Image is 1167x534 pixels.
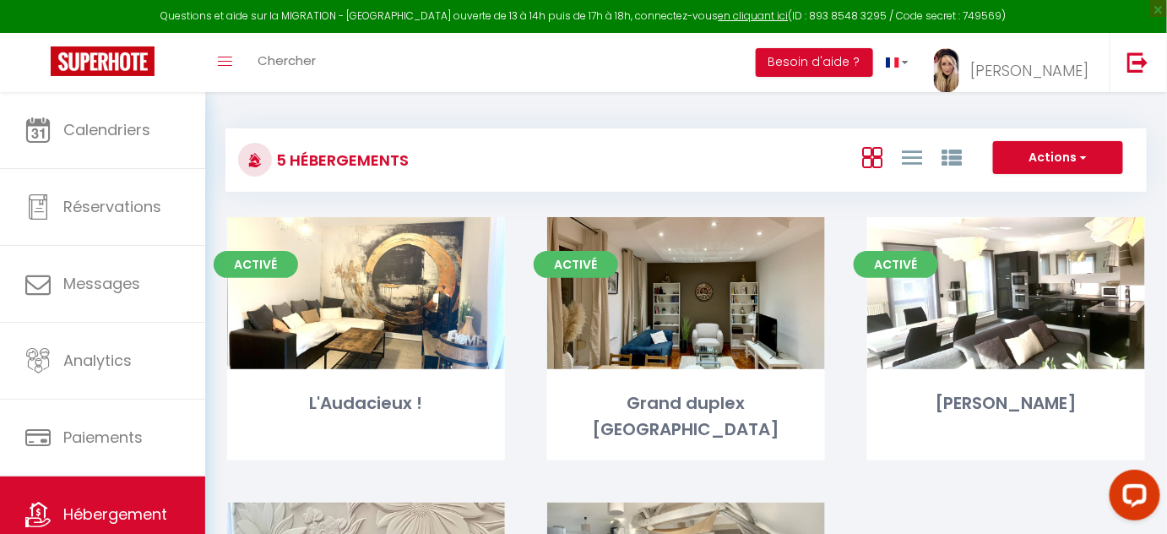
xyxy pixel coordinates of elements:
a: Vue en Liste [902,143,922,171]
button: Actions [993,141,1123,175]
span: Messages [63,273,140,294]
iframe: LiveChat chat widget [1096,463,1167,534]
div: L'Audacieux ! [227,390,505,417]
img: Super Booking [51,46,155,76]
a: Editer [635,276,736,310]
div: [PERSON_NAME] [867,390,1145,417]
span: Activé [214,251,298,278]
a: ... [PERSON_NAME] [921,33,1110,92]
a: Chercher [245,33,328,92]
span: Calendriers [63,119,150,140]
span: [PERSON_NAME] [970,60,1088,81]
a: en cliquant ici [719,8,789,23]
span: Activé [534,251,618,278]
span: Chercher [258,52,316,69]
a: Vue en Box [862,143,882,171]
span: Réservations [63,196,161,217]
a: Editer [315,276,416,310]
button: Besoin d'aide ? [756,48,873,77]
img: ... [934,48,959,93]
span: Activé [854,251,938,278]
div: Grand duplex [GEOGRAPHIC_DATA] [547,390,825,444]
a: Vue par Groupe [942,143,962,171]
h3: 5 Hébergements [272,141,409,179]
span: Hébergement [63,504,167,525]
span: Analytics [63,350,132,371]
span: Paiements [63,427,143,448]
img: logout [1127,52,1148,73]
a: Editer [955,276,1056,310]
